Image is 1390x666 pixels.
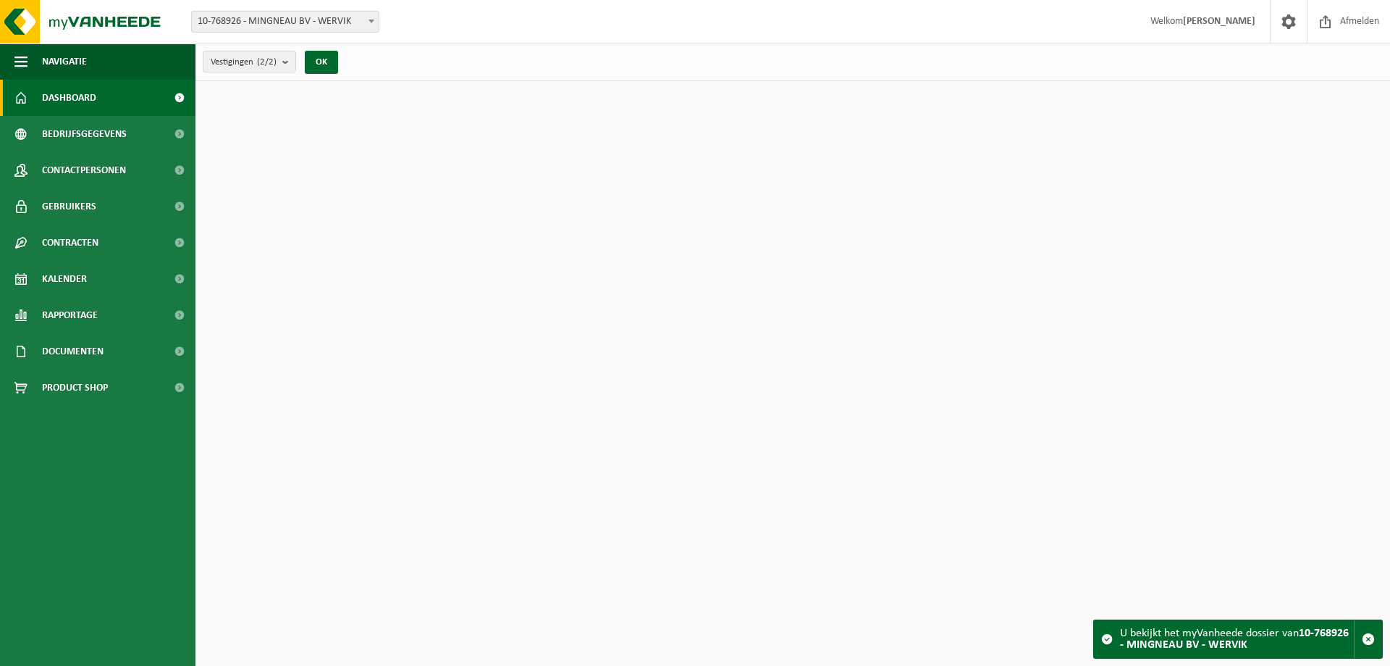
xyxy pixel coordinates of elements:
[42,370,108,406] span: Product Shop
[1120,620,1354,658] div: U bekijkt het myVanheede dossier van
[192,12,379,32] span: 10-768926 - MINGNEAU BV - WERVIK
[42,43,87,80] span: Navigatie
[1120,628,1349,651] strong: 10-768926 - MINGNEAU BV - WERVIK
[42,297,98,333] span: Rapportage
[211,51,277,73] span: Vestigingen
[257,57,277,67] count: (2/2)
[191,11,379,33] span: 10-768926 - MINGNEAU BV - WERVIK
[42,152,126,188] span: Contactpersonen
[42,225,98,261] span: Contracten
[305,51,338,74] button: OK
[203,51,296,72] button: Vestigingen(2/2)
[1183,16,1255,27] strong: [PERSON_NAME]
[42,333,104,370] span: Documenten
[42,80,96,116] span: Dashboard
[42,188,96,225] span: Gebruikers
[42,116,127,152] span: Bedrijfsgegevens
[42,261,87,297] span: Kalender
